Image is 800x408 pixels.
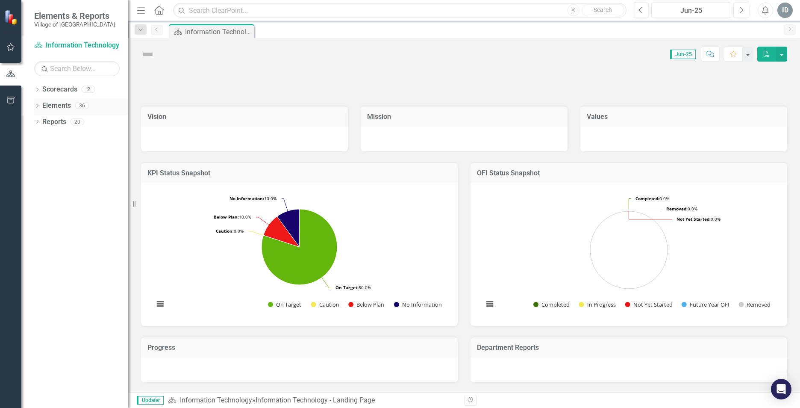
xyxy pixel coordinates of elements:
[394,301,441,308] button: Show No Information
[180,396,252,404] a: Information Technology
[479,189,779,317] svg: Interactive chart
[147,169,451,177] h3: KPI Status Snapshot
[311,301,339,308] button: Show Caution
[738,301,771,308] button: Show Removed
[214,214,239,220] tspan: Below Plan:
[154,298,166,310] button: View chart menu, Chart
[747,301,771,308] text: Removed
[229,195,276,201] text: 10.0%
[367,113,561,121] h3: Mission
[682,301,729,308] button: Show Future Year OFI
[216,228,234,234] tspan: Caution:
[635,195,669,201] text: 0.0%
[264,217,299,247] path: Below Plan, 1.
[147,344,451,352] h3: Progress
[137,396,164,405] span: Updater
[594,6,612,13] span: Search
[625,301,672,308] button: Show Not Yet Started
[82,86,95,93] div: 2
[150,189,449,317] svg: Interactive chart
[71,118,84,125] div: 20
[256,396,375,404] div: Information Technology - Landing Page
[34,11,115,21] span: Elements & Reports
[229,195,264,201] tspan: No Information:
[676,216,721,222] text: 0.0%
[75,102,89,109] div: 36
[147,113,341,121] h3: Vision
[173,3,626,18] input: Search ClearPoint...
[34,21,115,28] small: Village of [GEOGRAPHIC_DATA]
[579,301,616,308] button: Show In Progress
[214,214,251,220] text: 10.0%
[676,216,711,222] tspan: Not Yet Started:
[635,195,659,201] tspan: Completed:
[777,3,793,18] button: ID
[150,189,449,317] div: Chart. Highcharts interactive chart.
[477,169,781,177] h3: OFI Status Snapshot
[168,396,458,405] div: »
[587,113,781,121] h3: Values
[268,301,302,308] button: Show On Target
[533,301,570,308] button: Show Completed
[335,284,371,290] text: 80.0%
[34,41,120,50] a: Information Technology
[479,189,779,317] div: Chart. Highcharts interactive chart.
[4,9,19,24] img: ClearPoint Strategy
[42,85,77,95] a: Scorecards
[654,6,728,16] div: Jun-25
[477,344,781,352] h3: Department Reports
[141,47,155,61] img: Not Defined
[335,284,359,290] tspan: On Target:
[582,4,624,16] button: Search
[216,228,244,234] text: 0.0%
[771,379,791,399] div: Open Intercom Messenger
[651,3,731,18] button: Jun-25
[262,209,337,285] path: On Target, 8.
[348,301,385,308] button: Show Below Plan
[666,206,697,212] text: 0.0%
[185,27,252,37] div: Information Technology - Landing Page
[670,50,696,59] span: Jun-25
[42,101,71,111] a: Elements
[666,206,688,212] tspan: Removed:
[278,209,300,247] path: No Information, 1.
[34,61,120,76] input: Search Below...
[484,298,496,310] button: View chart menu, Chart
[42,117,66,127] a: Reports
